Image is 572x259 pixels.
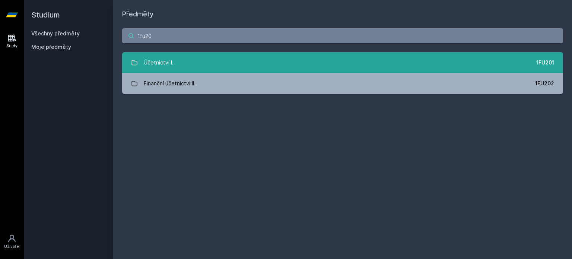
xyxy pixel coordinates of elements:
[535,80,554,87] div: 1FU202
[31,43,71,51] span: Moje předměty
[536,59,554,66] div: 1FU201
[122,28,563,43] input: Název nebo ident předmětu…
[144,76,196,91] div: Finanční účetnictví II.
[122,52,563,73] a: Účetnictví I. 1FU201
[122,9,563,19] h1: Předměty
[144,55,174,70] div: Účetnictví I.
[7,43,18,49] div: Study
[1,30,22,53] a: Study
[122,73,563,94] a: Finanční účetnictví II. 1FU202
[31,30,80,37] a: Všechny předměty
[4,244,20,249] div: Uživatel
[1,230,22,253] a: Uživatel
